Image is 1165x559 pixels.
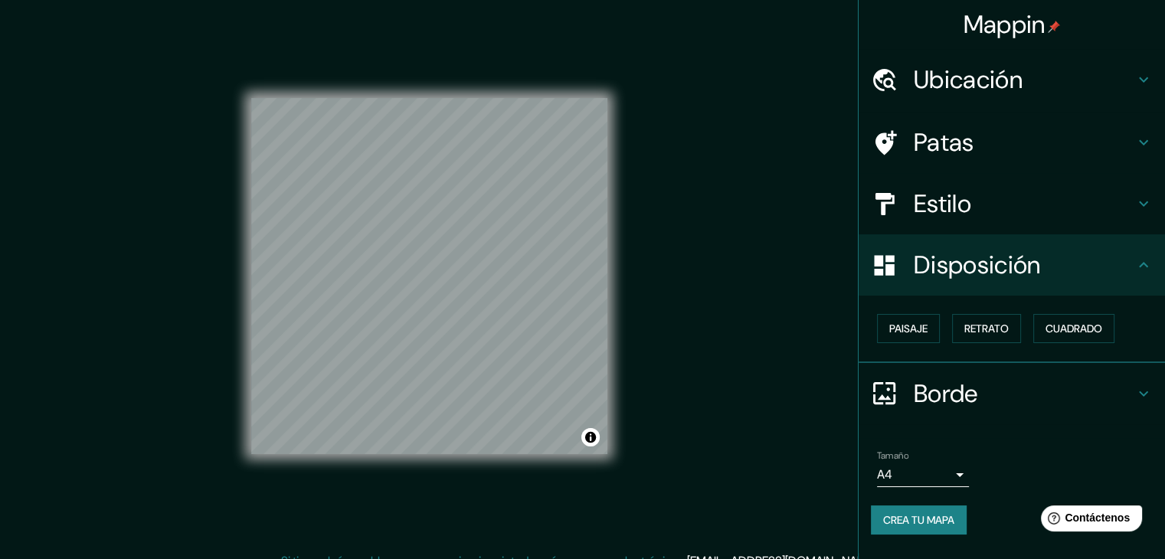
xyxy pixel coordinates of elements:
[859,363,1165,424] div: Borde
[581,428,600,446] button: Activar o desactivar atribución
[883,513,954,527] font: Crea tu mapa
[964,322,1009,335] font: Retrato
[859,49,1165,110] div: Ubicación
[914,378,978,410] font: Borde
[964,8,1046,41] font: Mappin
[952,314,1021,343] button: Retrato
[914,188,971,220] font: Estilo
[877,449,908,462] font: Tamaño
[859,112,1165,173] div: Patas
[914,249,1040,281] font: Disposición
[877,466,892,482] font: A4
[914,64,1023,96] font: Ubicación
[1046,322,1102,335] font: Cuadrado
[859,234,1165,296] div: Disposición
[914,126,974,159] font: Patas
[251,98,607,454] canvas: Mapa
[877,314,940,343] button: Paisaje
[1048,21,1060,33] img: pin-icon.png
[1029,499,1148,542] iframe: Lanzador de widgets de ayuda
[1033,314,1114,343] button: Cuadrado
[871,505,967,534] button: Crea tu mapa
[889,322,928,335] font: Paisaje
[877,463,969,487] div: A4
[859,173,1165,234] div: Estilo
